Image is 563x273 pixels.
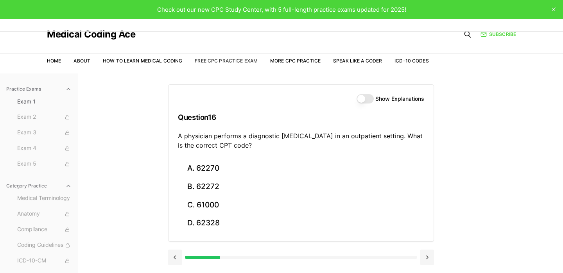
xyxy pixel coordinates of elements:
button: Exam 5 [14,158,75,170]
button: Anatomy [14,208,75,220]
span: Compliance [17,225,72,234]
a: More CPC Practice [270,58,321,64]
a: Free CPC Practice Exam [195,58,258,64]
button: Exam 3 [14,127,75,139]
button: C. 61000 [178,196,424,214]
span: Exam 2 [17,113,72,121]
button: A. 62270 [178,159,424,178]
span: ICD-10-CM [17,257,72,265]
button: Coding Guidelines [14,239,75,252]
button: D. 62328 [178,214,424,232]
span: Medical Terminology [17,194,72,203]
button: ICD-10-CM [14,255,75,267]
a: Home [47,58,61,64]
h3: Question 16 [178,106,424,129]
button: Exam 2 [14,111,75,123]
span: Anatomy [17,210,72,218]
a: About [74,58,90,64]
button: Practice Exams [3,83,75,95]
a: How to Learn Medical Coding [103,58,182,64]
span: Coding Guidelines [17,241,72,250]
p: A physician performs a diagnostic [MEDICAL_DATA] in an outpatient setting. What is the correct CP... [178,131,424,150]
button: B. 62272 [178,178,424,196]
label: Show Explanations [375,96,424,102]
button: Medical Terminology [14,192,75,205]
button: Compliance [14,223,75,236]
button: Exam 4 [14,142,75,155]
button: Exam 1 [14,95,75,108]
a: Medical Coding Ace [47,30,135,39]
a: Subscribe [481,31,516,38]
button: Category Practice [3,180,75,192]
span: Exam 5 [17,160,72,168]
button: close [547,3,560,16]
a: Speak Like a Coder [333,58,382,64]
span: Check out our new CPC Study Center, with 5 full-length practice exams updated for 2025! [157,6,406,13]
span: Exam 3 [17,128,72,137]
span: Exam 1 [17,98,72,105]
span: Exam 4 [17,144,72,153]
a: ICD-10 Codes [394,58,429,64]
